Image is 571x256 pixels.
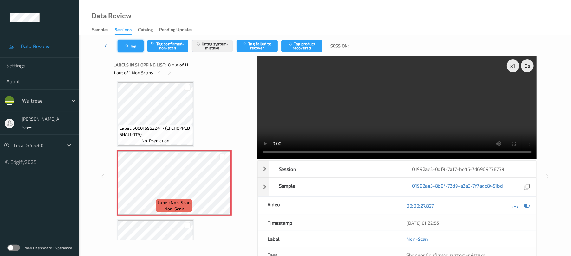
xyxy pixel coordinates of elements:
[407,236,428,242] a: Non-Scan
[120,125,191,138] span: Label: 5000169522417 (CI CHOPPED SHALLOTS)
[258,178,536,196] div: Sample01992ae3-8b9f-72d9-a2a3-7f7adc8451bd
[407,220,527,226] div: [DATE] 01:22:55
[412,183,503,191] a: 01992ae3-8b9f-72d9-a2a3-7f7adc8451bd
[407,203,434,209] a: 00:00:27.827
[269,161,403,177] div: Session
[115,27,132,35] div: Sessions
[258,231,397,247] div: Label
[158,199,191,206] span: Label: Non-Scan
[147,40,188,52] button: Tag confirmed-non-scan
[164,206,184,212] span: non-scan
[92,26,115,34] a: Samples
[138,27,153,34] div: Catalog
[114,69,253,77] div: 1 out of 1 Non Scans
[258,215,397,231] div: Timestamp
[258,161,536,177] div: Session01992ae3-0df9-7a17-be45-7d6969778779
[159,26,199,34] a: Pending Updates
[403,161,536,177] div: 01992ae3-0df9-7a17-be45-7d6969778779
[237,40,278,52] button: Tag failed to recover
[269,178,403,196] div: Sample
[192,40,233,52] button: Untag system-mistake
[168,62,188,68] span: 8 out of 11
[281,40,322,52] button: Tag product recovered
[330,43,349,49] span: Session:
[114,62,166,68] span: Labels in shopping list:
[91,13,131,19] div: Data Review
[115,26,138,35] a: Sessions
[159,27,192,34] div: Pending Updates
[141,138,169,144] span: no-prediction
[521,59,534,72] div: 0 s
[92,27,108,34] div: Samples
[138,26,159,34] a: Catalog
[258,197,397,215] div: Video
[507,59,519,72] div: x 1
[118,40,144,52] button: Tag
